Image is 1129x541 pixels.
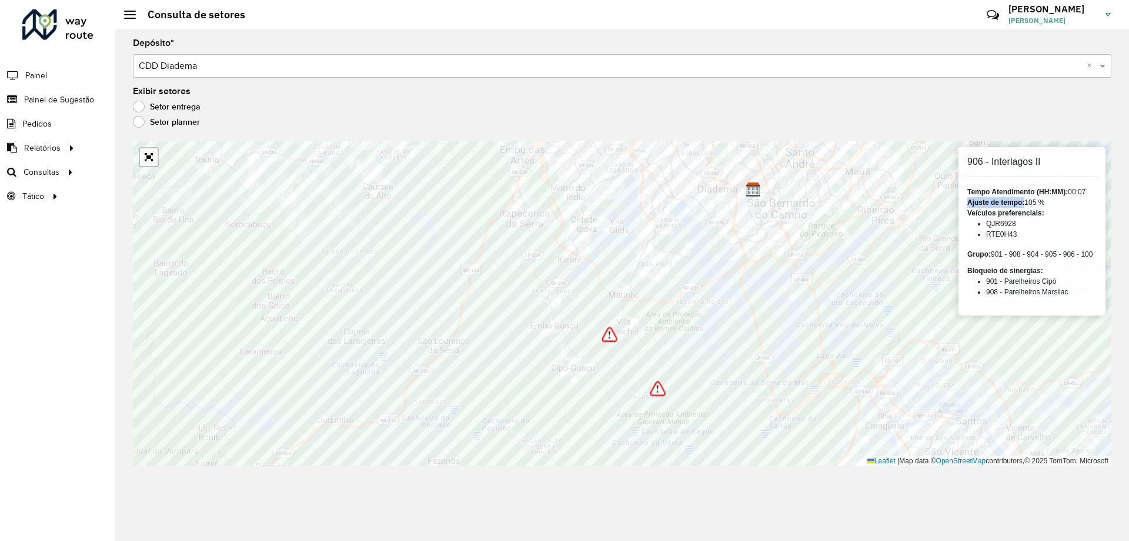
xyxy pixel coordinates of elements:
[986,229,1097,240] li: RTE0H43
[602,327,617,342] img: Bloqueio de sinergias
[967,187,1097,197] div: 00:07
[22,118,52,130] span: Pedidos
[967,197,1097,208] div: 105 %
[24,142,61,154] span: Relatórios
[967,156,1097,167] h6: 906 - Interlagos II
[140,148,158,166] a: Abrir mapa em tela cheia
[1087,59,1097,73] span: Clear all
[25,69,47,82] span: Painel
[133,36,174,50] label: Depósito
[986,276,1097,287] li: 901 - Parelheiros Cipó
[133,101,201,112] label: Setor entrega
[650,381,666,396] img: Bloqueio de sinergias
[24,94,94,106] span: Painel de Sugestão
[967,198,1024,207] strong: Ajuste de tempo:
[133,84,191,98] label: Exibir setores
[936,457,986,465] a: OpenStreetMap
[967,250,991,258] strong: Grupo:
[980,2,1006,28] a: Contato Rápido
[1008,4,1097,15] h3: [PERSON_NAME]
[967,188,1068,196] strong: Tempo Atendimento (HH:MM):
[967,249,1097,260] div: 901 - 908 - 904 - 905 - 906 - 100
[967,209,1044,217] strong: Veículos preferenciais:
[136,8,245,21] h2: Consulta de setores
[867,457,896,465] a: Leaflet
[24,166,59,178] span: Consultas
[133,116,200,128] label: Setor planner
[986,218,1097,229] li: QJR6928
[1008,15,1097,26] span: [PERSON_NAME]
[986,287,1097,297] li: 908 - Parelheiros Marsilac
[864,456,1111,466] div: Map data © contributors,© 2025 TomTom, Microsoft
[967,267,1043,275] strong: Bloqueio de sinergias:
[897,457,899,465] span: |
[22,190,44,203] span: Tático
